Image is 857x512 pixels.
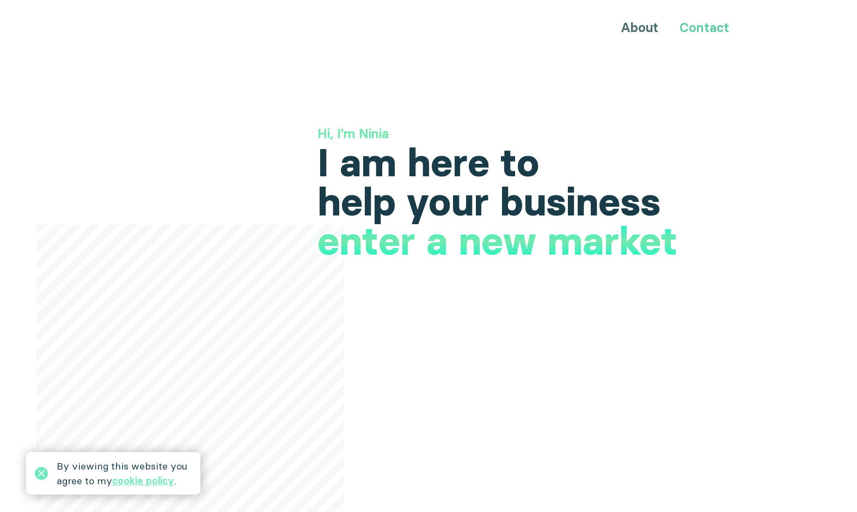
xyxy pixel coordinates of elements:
[317,125,746,143] h3: Hi, I'm Ninia
[317,143,746,221] h1: I am here to help your business
[57,459,192,488] div: By viewing this website you agree to my .
[112,474,174,487] a: cookie policy
[680,20,729,35] a: Contact
[317,221,677,261] h1: enter a new market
